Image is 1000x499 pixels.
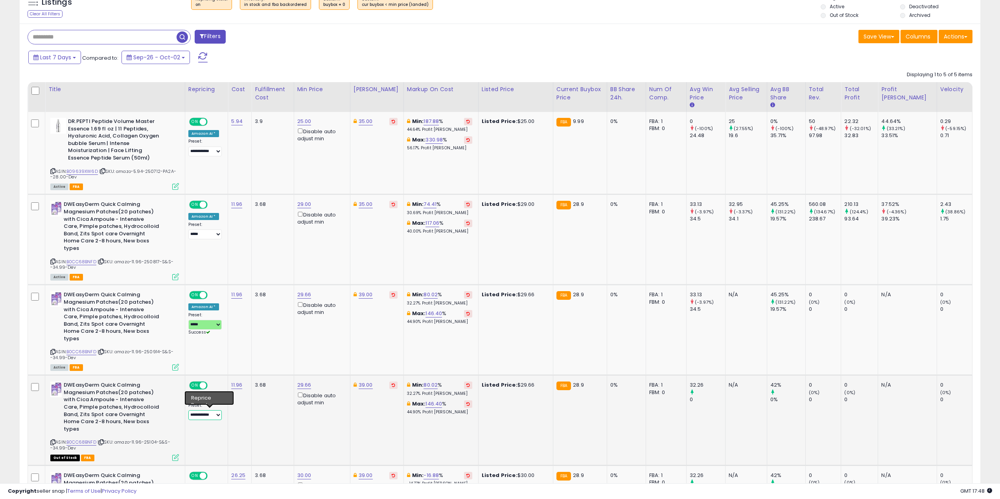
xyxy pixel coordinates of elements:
div: 0 [844,472,878,479]
label: Active [830,3,844,10]
small: FBA [556,201,571,209]
b: Listed Price: [482,117,517,125]
div: FBA: 1 [649,472,680,479]
b: Max: [412,219,426,227]
div: 34.1 [729,215,766,222]
div: Markup on Cost [407,85,475,94]
span: 28.9 [573,291,584,298]
span: ON [190,202,200,208]
button: Columns [901,30,937,43]
div: 560.08 [809,201,841,208]
div: 3.68 [255,472,287,479]
div: % [407,400,472,415]
small: (0%) [844,299,855,305]
small: Avg Win Price. [690,102,694,109]
div: 0 [844,396,878,403]
div: Min Price [297,85,347,94]
small: (0%) [809,389,820,396]
div: Displaying 1 to 5 of 5 items [907,71,972,79]
div: 45.25% [770,291,805,298]
span: FBA [70,183,83,190]
img: 41Y3gWSrIYL._SL40_.jpg [50,291,62,307]
span: | SKU: amazo-11.96-25104-S&S--34.99-Dev [50,439,170,451]
small: (-100%) [775,125,794,132]
span: FBA [70,364,83,371]
a: 35.00 [359,117,373,125]
div: FBA: 1 [649,382,680,389]
div: Fulfillment Cost [255,85,290,102]
small: (-48.97%) [814,125,836,132]
b: Min: [412,381,424,389]
div: buybox = 0 [323,2,345,7]
div: 0 [844,291,878,298]
p: 30.69% Profit [PERSON_NAME] [407,210,472,216]
a: 11.96 [231,200,242,208]
div: 0% [770,396,805,403]
div: Disable auto adjust min [297,127,344,142]
b: Max: [412,400,426,407]
a: 25.00 [297,117,311,125]
th: The percentage added to the cost of goods (COGS) that forms the calculator for Min & Max prices. [403,82,478,112]
p: 32.27% Profit [PERSON_NAME] [407,301,472,306]
div: FBA: 1 [649,118,680,125]
a: 39.00 [359,381,373,389]
span: | SKU: amazo-11.96-250817-S&S--34.99-Dev [50,259,173,270]
span: Sep-26 - Oct-02 [133,53,180,61]
div: 0 [940,396,972,403]
small: (-3.37%) [734,209,753,215]
a: 29.66 [297,381,311,389]
b: Listed Price: [482,381,517,389]
div: Amazon AI * [188,130,219,137]
div: Repricing [188,85,225,94]
span: All listings currently available for purchase on Amazon [50,274,68,281]
div: FBA: 1 [649,291,680,298]
div: 93.64 [844,215,878,222]
div: $29.00 [482,201,547,208]
div: Preset: [188,312,222,336]
div: 19.57% [770,306,805,313]
a: B0CC68BNFD [66,259,96,265]
div: in stock and fba backordered [244,2,307,7]
div: ASIN: [50,382,179,460]
b: Max: [412,310,426,317]
small: (-3.97%) [695,299,714,305]
div: Disable auto adjust min [297,391,344,406]
small: FBA [556,382,571,390]
a: 5.94 [231,117,243,125]
div: seller snap | | [8,488,136,495]
div: ASIN: [50,201,179,279]
img: 41Y3gWSrIYL._SL40_.jpg [50,201,62,216]
span: | SKU: amazo-5.94-250712-PA2A--28.00-Dev [50,168,176,180]
div: 0.29 [940,118,972,125]
div: 0 [844,306,878,313]
div: 32.95 [729,201,766,208]
div: N/A [881,472,931,479]
div: 0 [690,396,725,403]
div: 33.13 [690,201,725,208]
a: B0CC68BNFD [66,439,96,446]
button: Actions [939,30,972,43]
div: 37.52% [881,201,937,208]
a: 11.96 [231,291,242,299]
p: 44.64% Profit [PERSON_NAME] [407,127,472,132]
div: 0 [809,396,841,403]
div: 22.32 [844,118,878,125]
div: Preset: [188,139,222,156]
b: Listed Price: [482,471,517,479]
div: Amazon AI * [188,394,219,401]
div: 0 [940,382,972,389]
a: Privacy Policy [102,487,136,495]
small: (124.4%) [850,209,868,215]
div: 0 [940,306,972,313]
div: 50 [809,118,841,125]
div: 34.5 [690,215,725,222]
div: 0 [690,118,725,125]
div: Num of Comp. [649,85,683,102]
div: % [407,382,472,396]
div: 0.71 [940,132,972,139]
span: ON [190,119,200,125]
div: % [407,291,472,306]
div: Current Buybox Price [556,85,604,102]
div: [PERSON_NAME] [354,85,400,94]
div: Cost [231,85,248,94]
